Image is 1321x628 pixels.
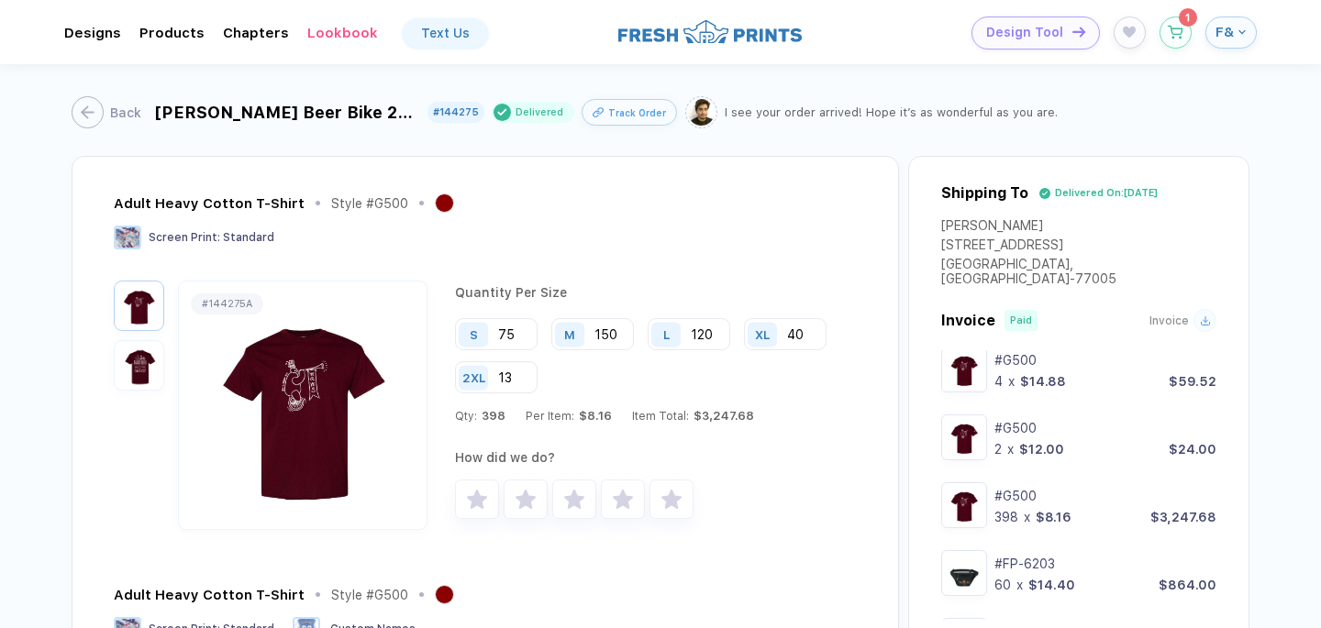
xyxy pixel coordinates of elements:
[477,409,505,423] span: 398
[994,489,1216,503] div: #G500
[118,345,160,386] img: 1742064515278aavdm_nt_back.jpeg
[1169,442,1216,457] div: $24.00
[114,226,141,249] img: Screen Print
[689,409,754,423] span: $3,247.68
[1055,187,1158,199] div: Delivered On: [DATE]
[941,184,1028,202] div: Shipping To
[994,442,1002,457] div: 2
[421,26,470,40] div: Text Us
[202,298,252,310] div: # 144275A
[64,25,121,41] div: DesignsToggle dropdown menu
[1216,24,1234,40] span: F&
[526,409,612,423] div: Per Item:
[455,285,852,318] div: Quantity Per Size
[941,237,1216,257] div: [STREET_ADDRESS]
[114,587,305,603] div: Adult Heavy Cotton T-Shirt
[632,409,754,423] div: Item Total:
[971,17,1100,50] button: Design Toolicon
[941,218,1216,237] div: [PERSON_NAME]
[593,107,603,118] img: icon
[1020,374,1066,389] div: $14.88
[994,421,1216,435] div: #G500
[946,351,982,388] img: 1742410059886jxzxp_nt_front.jpeg
[1028,578,1075,592] div: $14.40
[994,578,1011,592] div: 60
[1072,27,1085,37] img: icon
[183,298,422,512] img: 1742064515278cvvim_nt_front.jpeg
[455,450,852,465] div: How did we do?
[1149,314,1189,327] span: Invoice
[1169,374,1216,389] div: $59.52
[403,18,488,48] a: Text Us
[1150,510,1216,524] div: $3,247.68
[331,196,408,211] div: Style # G500
[574,409,612,423] span: $8.16
[433,106,479,118] div: #144275
[986,25,1063,40] span: Design Tool
[149,231,220,244] span: Screen Print :
[941,257,1216,291] div: [GEOGRAPHIC_DATA] , [GEOGRAPHIC_DATA] - 77005
[462,370,485,384] div: 2XL
[516,105,563,119] div: Delivered
[994,353,1216,368] div: #G500
[946,487,982,523] img: 1742064515278cvvim_nt_front.jpeg
[608,107,666,118] span: Track Order
[994,374,1003,389] div: 4
[1185,12,1190,23] span: 1
[1179,8,1197,27] sup: 1
[1036,510,1071,524] div: $8.16
[470,327,478,341] div: S
[455,409,505,423] div: Qty:
[331,588,408,602] div: Style # G500
[688,99,715,126] img: Tariq.png
[1010,314,1032,326] div: Paid
[1019,442,1064,457] div: $12.00
[941,312,995,329] span: Invoice
[725,105,1058,119] div: I see your order arrived! Hope it’s as wonderful as you are.
[110,105,141,120] div: Back
[155,103,420,122] div: [PERSON_NAME] Beer Bike 2025
[1015,578,1025,592] div: x
[618,17,802,46] img: logo
[994,556,1216,571] div: #FP-6203
[223,25,289,41] div: ChaptersToggle dropdown menu chapters
[139,25,205,41] div: ProductsToggle dropdown menu
[663,327,670,341] div: L
[114,195,305,212] div: Adult Heavy Cotton T-Shirt
[1006,374,1016,389] div: x
[307,25,378,41] div: LookbookToggle dropdown menu chapters
[1005,442,1016,457] div: x
[582,99,676,126] button: iconTrack Order
[223,231,274,244] span: Standard
[1022,510,1032,524] div: x
[1205,17,1257,49] button: F&
[946,419,982,456] img: 1742409988947fhcoe_nt_front.jpeg
[946,555,982,591] img: 1741828175782txtwe_nt_front.png
[994,510,1018,524] div: 398
[564,327,575,341] div: M
[1159,578,1216,592] div: $864.00
[118,285,160,326] img: 1742064515278cvvim_nt_front.jpeg
[307,25,378,41] div: Lookbook
[72,96,141,128] button: Back
[755,327,770,341] div: XL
